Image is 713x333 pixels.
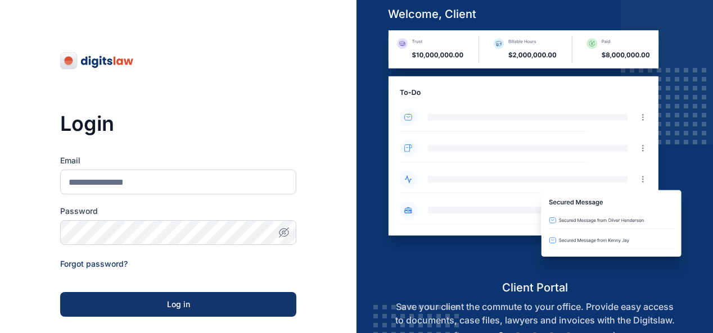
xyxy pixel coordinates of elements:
label: Email [60,155,296,166]
button: Log in [60,292,296,317]
h5: welcome, client [379,6,691,22]
h3: Login [60,112,296,135]
div: Log in [78,299,278,310]
h5: client portal [379,280,691,295]
img: digitslaw-logo [60,52,134,70]
label: Password [60,206,296,217]
p: Save your client the commute to your office. Provide easy access to documents, case files, lawyer... [379,300,691,327]
img: client-portal [379,30,691,279]
a: Forgot password? [60,259,128,268]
